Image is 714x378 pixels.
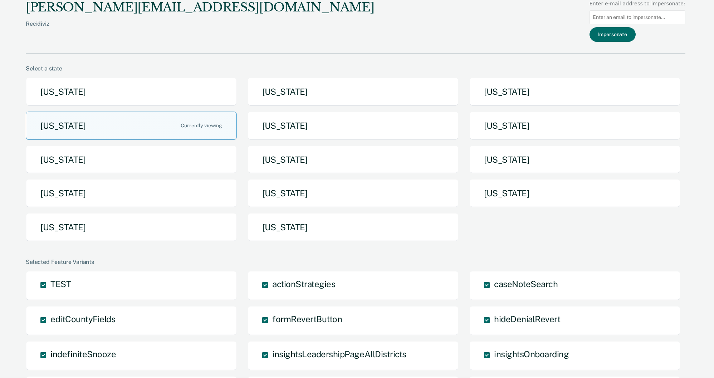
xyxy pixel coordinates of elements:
button: [US_STATE] [248,78,459,106]
div: Recidiviz [26,20,374,39]
input: Enter an email to impersonate... [590,10,685,24]
button: [US_STATE] [248,112,459,140]
div: Select a state [26,65,685,72]
button: [US_STATE] [26,146,237,174]
span: TEST [50,279,71,289]
button: [US_STATE] [469,78,680,106]
button: [US_STATE] [26,179,237,207]
span: editCountyFields [50,314,115,324]
span: caseNoteSearch [494,279,558,289]
button: [US_STATE] [469,179,680,207]
span: hideDenialRevert [494,314,560,324]
button: [US_STATE] [26,112,237,140]
span: insightsLeadershipPageAllDistricts [272,349,406,359]
button: [US_STATE] [469,146,680,174]
div: Selected Feature Variants [26,259,685,265]
button: [US_STATE] [26,78,237,106]
span: formRevertButton [272,314,342,324]
span: actionStrategies [272,279,335,289]
span: insightsOnboarding [494,349,569,359]
button: [US_STATE] [26,213,237,241]
button: [US_STATE] [248,146,459,174]
button: [US_STATE] [248,179,459,207]
button: Impersonate [590,27,636,42]
button: [US_STATE] [248,213,459,241]
button: [US_STATE] [469,112,680,140]
span: indefiniteSnooze [50,349,116,359]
